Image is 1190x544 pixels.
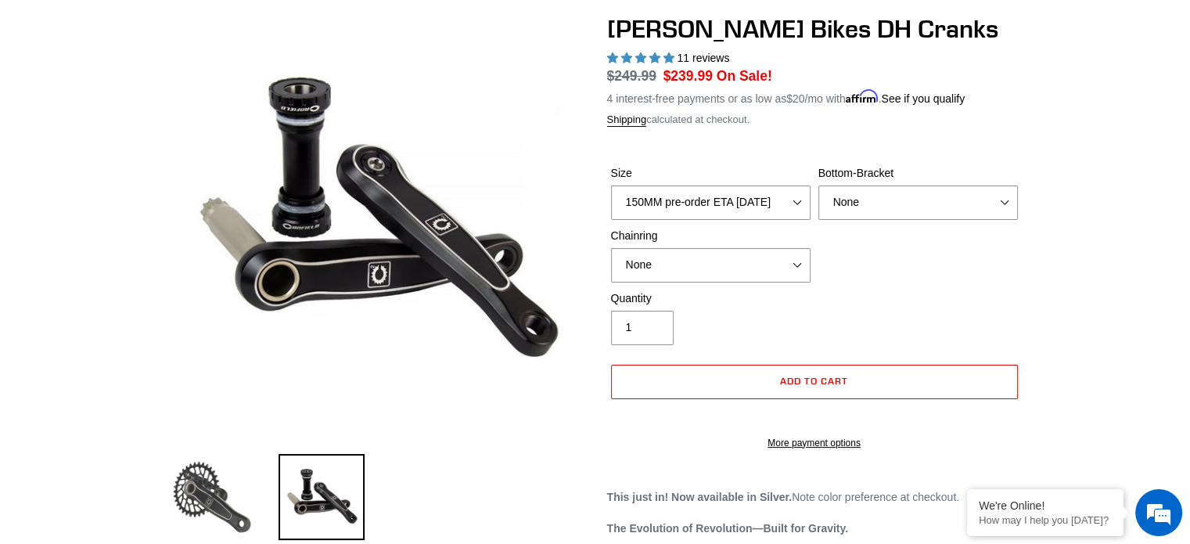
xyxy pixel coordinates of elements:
[607,491,793,503] strong: This just in! Now available in Silver.
[611,436,1018,450] a: More payment options
[607,52,678,64] span: 4.91 stars
[611,228,811,244] label: Chainring
[611,290,811,307] label: Quantity
[846,90,879,103] span: Affirm
[607,522,849,535] strong: The Evolution of Revolution—Built for Gravity.
[717,66,772,86] span: On Sale!
[607,87,965,107] p: 4 interest-free payments or as low as /mo with .
[979,514,1112,526] p: How may I help you today?
[663,68,713,84] span: $239.99
[786,92,804,105] span: $20
[611,165,811,182] label: Size
[677,52,729,64] span: 11 reviews
[607,113,647,127] a: Shipping
[611,365,1018,399] button: Add to cart
[979,499,1112,512] div: We're Online!
[818,165,1018,182] label: Bottom-Bracket
[607,112,1022,128] div: calculated at checkout.
[607,14,1022,44] h1: [PERSON_NAME] Bikes DH Cranks
[607,489,1022,506] p: Note color preference at checkout.
[780,375,848,387] span: Add to cart
[279,454,365,540] img: Load image into Gallery viewer, Canfield Bikes DH Cranks
[881,92,965,105] a: See if you qualify - Learn more about Affirm Financing (opens in modal)
[607,68,656,84] s: $249.99
[169,454,255,540] img: Load image into Gallery viewer, Canfield Bikes DH Cranks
